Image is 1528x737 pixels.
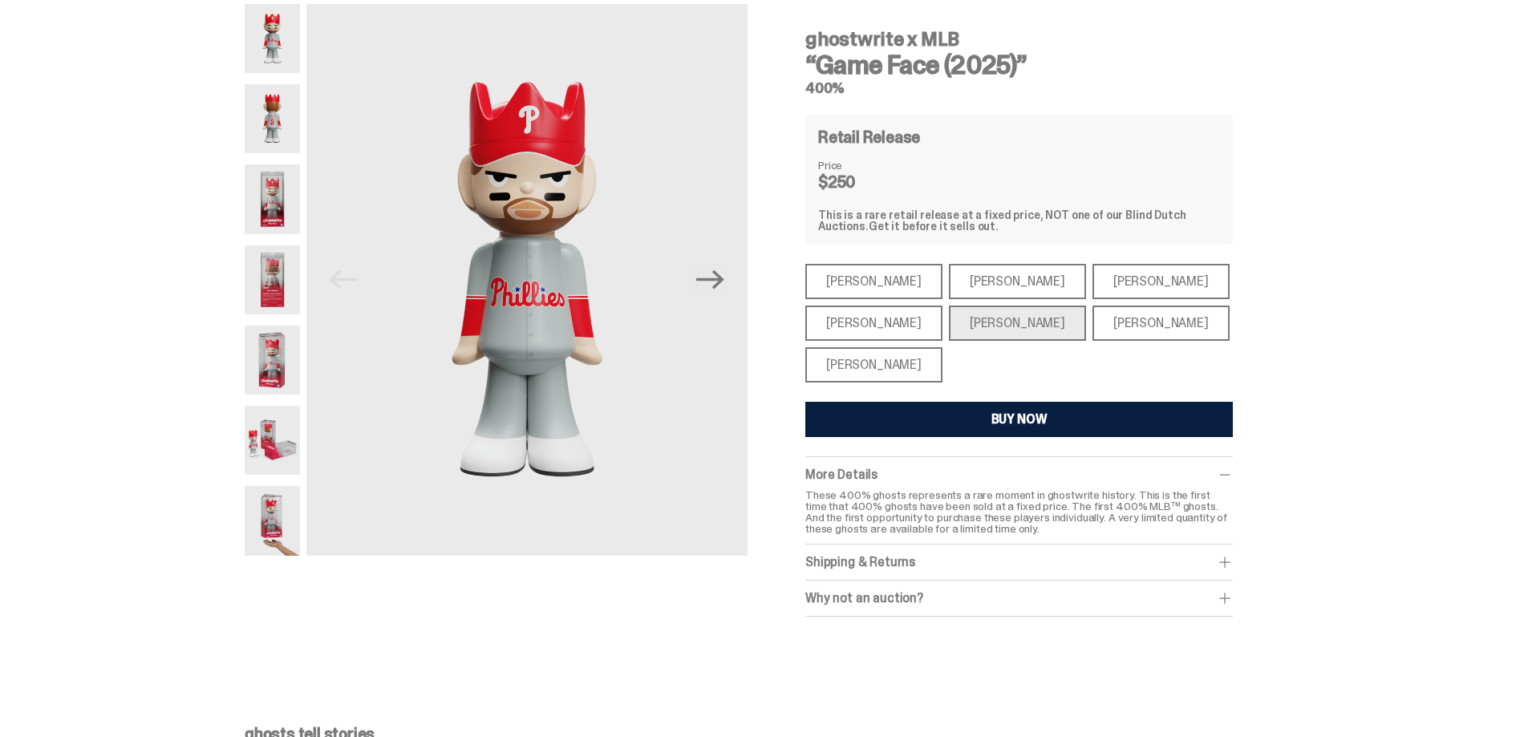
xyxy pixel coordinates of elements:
div: This is a rare retail release at a fixed price, NOT one of our Blind Dutch Auctions. [818,209,1220,232]
div: [PERSON_NAME] [1092,306,1230,341]
span: Get it before it sells out. [869,219,999,233]
img: 06-ghostwrite-mlb-game-face-hero-harper-04.png [245,406,300,475]
button: BUY NOW [805,402,1233,437]
img: 02-ghostwrite-mlb-game-face-hero-harper-back.png [245,84,300,153]
div: [PERSON_NAME] [949,264,1086,299]
div: Shipping & Returns [805,554,1233,570]
dd: $250 [818,174,898,190]
img: 01-ghostwrite-mlb-game-face-hero-harper-front.png [306,4,748,556]
img: 05-ghostwrite-mlb-game-face-hero-harper-03.png [245,326,300,395]
h4: ghostwrite x MLB [805,30,1233,49]
div: [PERSON_NAME] [949,306,1086,341]
div: Why not an auction? [805,590,1233,606]
img: 04-ghostwrite-mlb-game-face-hero-harper-02.png [245,245,300,314]
h3: “Game Face (2025)” [805,52,1233,78]
img: 03-ghostwrite-mlb-game-face-hero-harper-01.png [245,164,300,233]
div: [PERSON_NAME] [1092,264,1230,299]
h5: 400% [805,81,1233,95]
button: Next [693,262,728,298]
div: [PERSON_NAME] [805,347,942,383]
div: BUY NOW [991,413,1048,426]
div: [PERSON_NAME] [805,306,942,341]
img: 01-ghostwrite-mlb-game-face-hero-harper-front.png [245,4,300,73]
h4: Retail Release [818,129,920,145]
span: More Details [805,466,877,483]
img: MLB400ScaleImage.2410-ezgif.com-optipng.png [245,486,300,555]
p: These 400% ghosts represents a rare moment in ghostwrite history. This is the first time that 400... [805,489,1233,534]
dt: Price [818,160,898,171]
div: [PERSON_NAME] [805,264,942,299]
